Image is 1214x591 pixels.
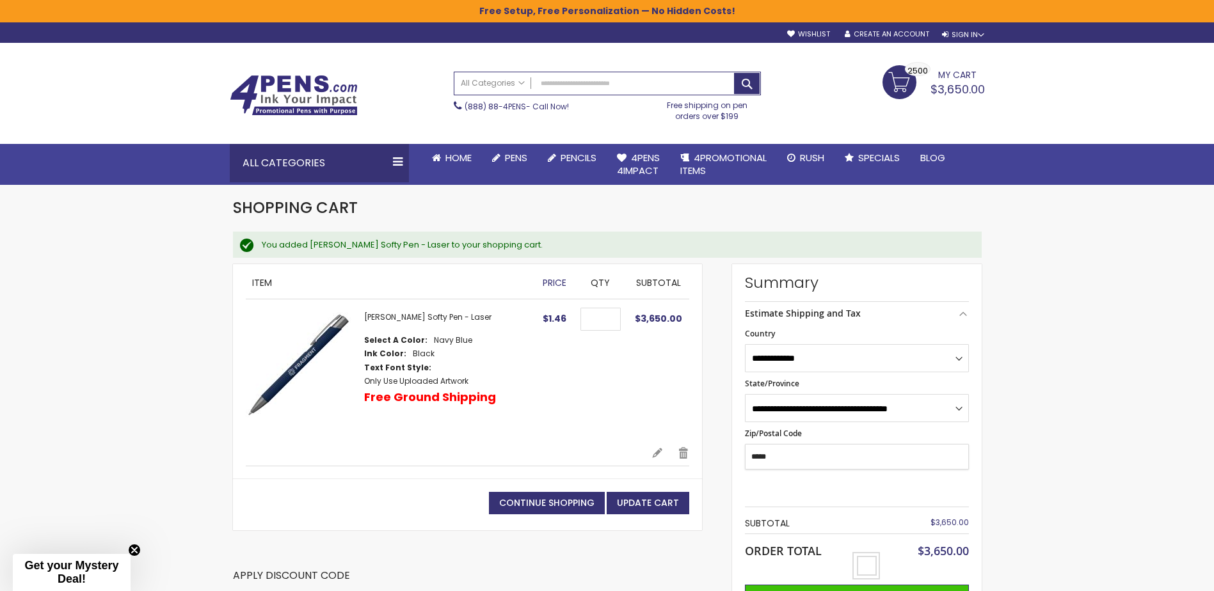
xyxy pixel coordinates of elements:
[499,496,595,509] span: Continue Shopping
[680,151,767,177] span: 4PROMOTIONAL ITEMS
[128,544,141,556] button: Close teaser
[230,75,358,116] img: 4Pens Custom Pens and Promotional Products
[845,29,929,39] a: Create an Account
[591,276,610,289] span: Qty
[465,101,526,112] a: (888) 88-4PENS
[635,312,682,325] span: $3,650.00
[787,29,830,39] a: Wishlist
[745,328,775,339] span: Country
[745,272,969,293] strong: Summary
[607,492,689,514] button: Update Cart
[233,197,358,218] span: Shopping Cart
[835,144,910,172] a: Specials
[230,144,409,182] div: All Categories
[413,349,435,359] dd: Black
[24,559,118,585] span: Get your Mystery Deal!
[907,65,928,77] span: 2500
[364,311,491,322] a: [PERSON_NAME] Softy Pen - Laser
[883,65,985,97] a: $3,650.00 2500
[434,335,472,345] dd: Navy Blue
[454,72,531,93] a: All Categories
[561,151,596,164] span: Pencils
[505,151,527,164] span: Pens
[942,30,984,40] div: Sign In
[745,428,802,439] span: Zip/Postal Code
[670,144,777,185] a: 4PROMOTIONALITEMS
[910,144,955,172] a: Blog
[262,239,969,251] div: You added [PERSON_NAME] Softy Pen - Laser to your shopping cart.
[543,276,566,289] span: Price
[364,349,406,359] dt: Ink Color
[930,81,985,97] span: $3,650.00
[920,151,945,164] span: Blog
[543,312,566,325] span: $1.46
[636,276,681,289] span: Subtotal
[607,144,670,185] a: 4Pens4impact
[489,492,605,514] a: Continue Shopping
[445,151,472,164] span: Home
[13,554,131,591] div: Get your Mystery Deal!Close teaser
[246,312,364,434] a: Crosby Softy Pen - Laser-Navy Blue
[777,144,835,172] a: Rush
[653,95,761,121] div: Free shipping on pen orders over $199
[745,307,861,319] strong: Estimate Shipping and Tax
[461,78,525,88] span: All Categories
[538,144,607,172] a: Pencils
[617,151,660,177] span: 4Pens 4impact
[617,496,679,509] span: Update Cart
[800,151,824,164] span: Rush
[364,390,496,405] p: Free Ground Shipping
[246,312,351,418] img: Crosby Softy Pen - Laser-Navy Blue
[465,101,569,112] span: - Call Now!
[364,376,468,386] dd: Only Use Uploaded Artwork
[364,335,427,345] dt: Select A Color
[745,378,799,389] span: State/Province
[364,363,431,373] dt: Text Font Style
[252,276,272,289] span: Item
[482,144,538,172] a: Pens
[422,144,482,172] a: Home
[858,151,900,164] span: Specials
